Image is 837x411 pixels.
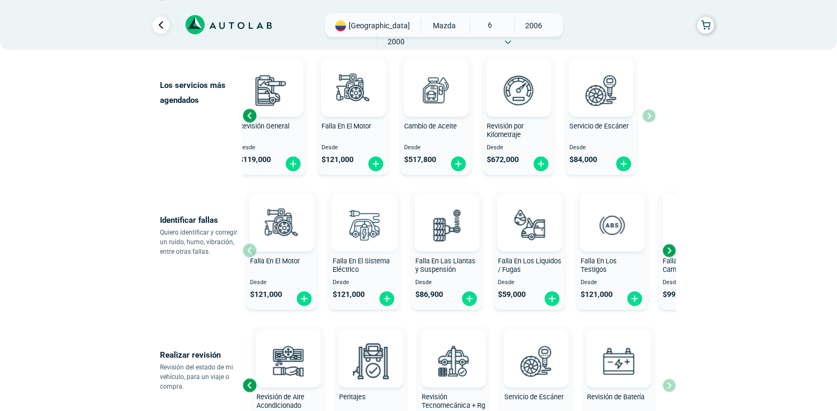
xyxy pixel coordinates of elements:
img: AD0BCuuxAAAAAElFTkSuQmCC [520,332,552,364]
img: fi_plus-circle2.svg [367,156,384,172]
span: Revisión por Kilometraje [487,122,524,139]
img: fi_plus-circle2.svg [450,156,467,172]
img: escaner-v3.svg [512,337,559,384]
span: Desde [415,279,479,286]
img: diagnostic_diagnostic_abs-v3.svg [589,202,635,248]
img: AD0BCuuxAAAAAElFTkSuQmCC [585,61,617,93]
span: Peritajes [339,393,366,401]
span: $ 121,000 [321,155,353,164]
img: diagnostic_caja-de-cambios-v3.svg [671,202,718,248]
button: Falla En La Caja de Cambio Desde $99,000 [659,191,731,310]
span: 6 [470,18,508,33]
span: Servicio de Escáner [504,393,564,401]
img: diagnostic_suspension-v3.svg [423,202,470,248]
img: fi_plus-circle2.svg [626,291,643,307]
img: aire_acondicionado-v3.svg [264,337,311,384]
span: Revisión General [239,122,289,130]
div: Previous slide [242,108,257,124]
span: Falla En Los Testigos [581,257,617,274]
div: Previous slide [242,377,257,393]
img: fi_plus-circle2.svg [543,291,560,307]
p: Identificar fallas [160,213,243,228]
img: revision_tecno_mecanica-v3.svg [430,337,477,384]
p: Revisión del estado de mi vehículo, para un viaje o compra. [160,362,243,391]
span: [GEOGRAPHIC_DATA] [349,20,410,31]
img: revision_general-v3.svg [247,67,294,114]
img: fi_plus-circle2.svg [461,291,478,307]
img: AD0BCuuxAAAAAElFTkSuQmCC [255,61,287,93]
span: Desde [404,144,468,151]
a: Ir al paso anterior [152,17,170,34]
img: AD0BCuuxAAAAAElFTkSuQmCC [420,61,452,93]
span: $ 672,000 [487,155,519,164]
button: Cambio de Aceite Desde $517,800 [400,57,472,175]
img: AD0BCuuxAAAAAElFTkSuQmCC [348,196,380,228]
img: diagnostic_engine-v3.svg [329,67,376,114]
span: $ 99,000 [663,290,691,299]
span: 2000 [377,34,415,50]
span: Falla En El Motor [250,257,300,265]
button: Falla En Los Testigos Desde $121,000 [576,191,648,310]
span: Desde [321,144,385,151]
button: Falla En Los Liquidos / Fugas Desde $59,000 [494,191,566,310]
span: Desde [487,144,550,151]
img: fi_plus-circle2.svg [295,291,312,307]
img: AD0BCuuxAAAAAElFTkSuQmCC [431,196,463,228]
img: diagnostic_gota-de-sangre-v3.svg [506,202,553,248]
span: $ 121,000 [581,290,613,299]
button: Falla En El Sistema Eléctrico Desde $121,000 [328,191,400,310]
span: Desde [239,144,302,151]
img: peritaje-v3.svg [347,337,394,384]
img: AD0BCuuxAAAAAElFTkSuQmCC [596,196,628,228]
img: escaner-v3.svg [577,67,624,114]
img: AD0BCuuxAAAAAElFTkSuQmCC [438,332,470,364]
button: Revisión por Kilometraje Desde $672,000 [482,57,554,175]
span: Desde [663,279,727,286]
img: cambio_de_aceite-v3.svg [412,67,459,114]
span: $ 84,000 [569,155,597,164]
span: Revisión de Aire Acondicionado [256,393,304,410]
img: fi_plus-circle2.svg [285,156,302,172]
img: AD0BCuuxAAAAAElFTkSuQmCC [265,196,297,228]
span: Desde [333,279,396,286]
img: AD0BCuuxAAAAAElFTkSuQmCC [513,196,545,228]
button: Servicio de Escáner Desde $84,000 [565,57,637,175]
span: $ 59,000 [498,290,526,299]
span: Servicio de Escáner [569,122,629,130]
span: $ 119,000 [239,155,271,164]
span: Desde [581,279,644,286]
span: Revisión de Batería [587,393,645,401]
img: AD0BCuuxAAAAAElFTkSuQmCC [603,332,635,364]
span: 2006 [515,18,553,34]
p: Realizar revisión [160,348,243,362]
img: fi_plus-circle2.svg [615,156,632,172]
button: Revisión General Desde $119,000 [235,57,307,175]
img: cambio_bateria-v3.svg [595,337,642,384]
span: $ 121,000 [333,290,365,299]
span: Falla En El Motor [321,122,371,130]
img: AD0BCuuxAAAAAElFTkSuQmCC [503,61,535,93]
span: $ 517,800 [404,155,436,164]
span: Falla En La Caja de Cambio [663,257,720,274]
div: Next slide [661,243,677,259]
img: revision_por_kilometraje-v3.svg [495,67,542,114]
button: Falla En Las Llantas y Suspensión Desde $86,900 [411,191,483,310]
span: Desde [498,279,561,286]
img: fi_plus-circle2.svg [533,156,550,172]
button: Falla En El Motor Desde $121,000 [246,191,318,310]
span: Falla En Las Llantas y Suspensión [415,257,476,274]
p: Quiero identificar y corregir un ruido, humo, vibración, entre otras fallas. [160,228,243,256]
button: Falla En El Motor Desde $121,000 [317,57,389,175]
img: AD0BCuuxAAAAAElFTkSuQmCC [355,332,387,364]
img: diagnostic_engine-v3.svg [258,202,305,248]
img: diagnostic_bombilla-v3.svg [341,202,388,248]
span: $ 86,900 [415,290,443,299]
span: Cambio de Aceite [404,122,457,130]
img: Flag of COLOMBIA [335,20,346,31]
span: MAZDA [425,18,463,34]
img: AD0BCuuxAAAAAElFTkSuQmCC [272,332,304,364]
span: Falla En Los Liquidos / Fugas [498,257,561,274]
span: Desde [569,144,633,151]
span: Desde [250,279,313,286]
span: $ 121,000 [250,290,282,299]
